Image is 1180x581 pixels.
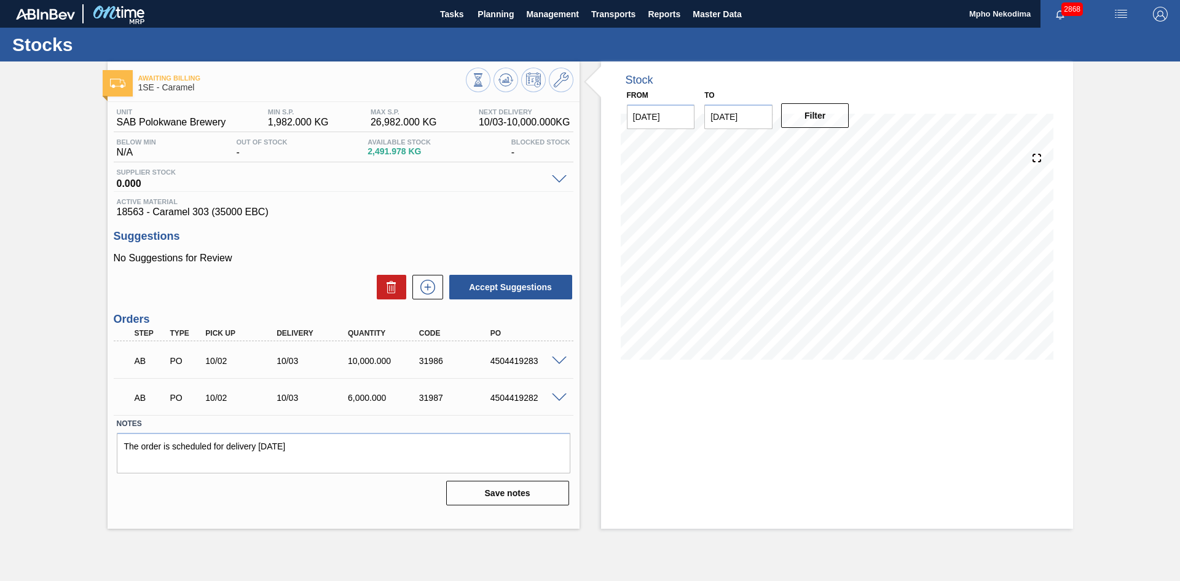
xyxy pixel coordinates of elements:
[704,105,773,129] input: mm/dd/yyyy
[237,138,288,146] span: Out Of Stock
[138,83,466,92] span: 1SE - Caramel
[627,91,648,100] label: From
[449,275,572,299] button: Accept Suggestions
[781,103,849,128] button: Filter
[114,313,573,326] h3: Orders
[371,117,437,128] span: 26,982.000 KG
[521,68,546,92] button: Schedule Inventory
[406,275,443,299] div: New suggestion
[487,393,567,403] div: 4504419282
[268,117,329,128] span: 1,982.000 KG
[1114,7,1128,22] img: userActions
[117,108,226,116] span: Unit
[110,79,125,88] img: Ícone
[167,356,203,366] div: Purchase order
[446,481,569,505] button: Save notes
[443,274,573,301] div: Accept Suggestions
[114,230,573,243] h3: Suggestions
[416,356,496,366] div: 31986
[132,329,168,338] div: Step
[273,329,353,338] div: Delivery
[167,393,203,403] div: Purchase order
[117,198,570,205] span: Active Material
[479,108,570,116] span: Next Delivery
[345,393,425,403] div: 6,000.000
[114,253,573,264] p: No Suggestions for Review
[416,393,496,403] div: 31987
[371,108,437,116] span: MAX S.P.
[12,38,230,52] h1: Stocks
[114,138,159,158] div: N/A
[16,9,75,20] img: TNhmsLtSVTkK8tSr43FrP2fwEKptu5GPRR3wAAAABJRU5ErkJggg==
[1061,2,1083,16] span: 2868
[511,138,570,146] span: Blocked Stock
[487,329,567,338] div: PO
[479,117,570,128] span: 10/03 - 10,000.000 KG
[167,329,203,338] div: Type
[117,138,156,146] span: Below Min
[549,68,573,92] button: Go to Master Data / General
[117,415,570,433] label: Notes
[234,138,291,158] div: -
[438,7,465,22] span: Tasks
[368,138,431,146] span: Available Stock
[693,7,741,22] span: Master Data
[648,7,680,22] span: Reports
[117,168,546,176] span: Supplier Stock
[626,74,653,87] div: Stock
[627,105,695,129] input: mm/dd/yyyy
[202,356,282,366] div: 10/02/2025
[273,356,353,366] div: 10/03/2025
[268,108,329,116] span: MIN S.P.
[135,393,165,403] p: AB
[117,207,570,218] span: 18563 - Caramel 303 (35000 EBC)
[494,68,518,92] button: Update Chart
[138,74,466,82] span: Awaiting Billing
[202,329,282,338] div: Pick up
[1040,6,1080,23] button: Notifications
[1153,7,1168,22] img: Logout
[478,7,514,22] span: Planning
[117,117,226,128] span: SAB Polokwane Brewery
[345,329,425,338] div: Quantity
[368,147,431,156] span: 2,491.978 KG
[466,68,490,92] button: Stocks Overview
[591,7,635,22] span: Transports
[345,356,425,366] div: 10,000.000
[135,356,165,366] p: AB
[132,347,168,374] div: Awaiting Billing
[202,393,282,403] div: 10/02/2025
[371,275,406,299] div: Delete Suggestions
[704,91,714,100] label: to
[487,356,567,366] div: 4504419283
[273,393,353,403] div: 10/03/2025
[117,176,546,188] span: 0.000
[416,329,496,338] div: Code
[132,384,168,411] div: Awaiting Billing
[117,433,570,473] textarea: The order is scheduled for delivery [DATE]
[508,138,573,158] div: -
[526,7,579,22] span: Management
